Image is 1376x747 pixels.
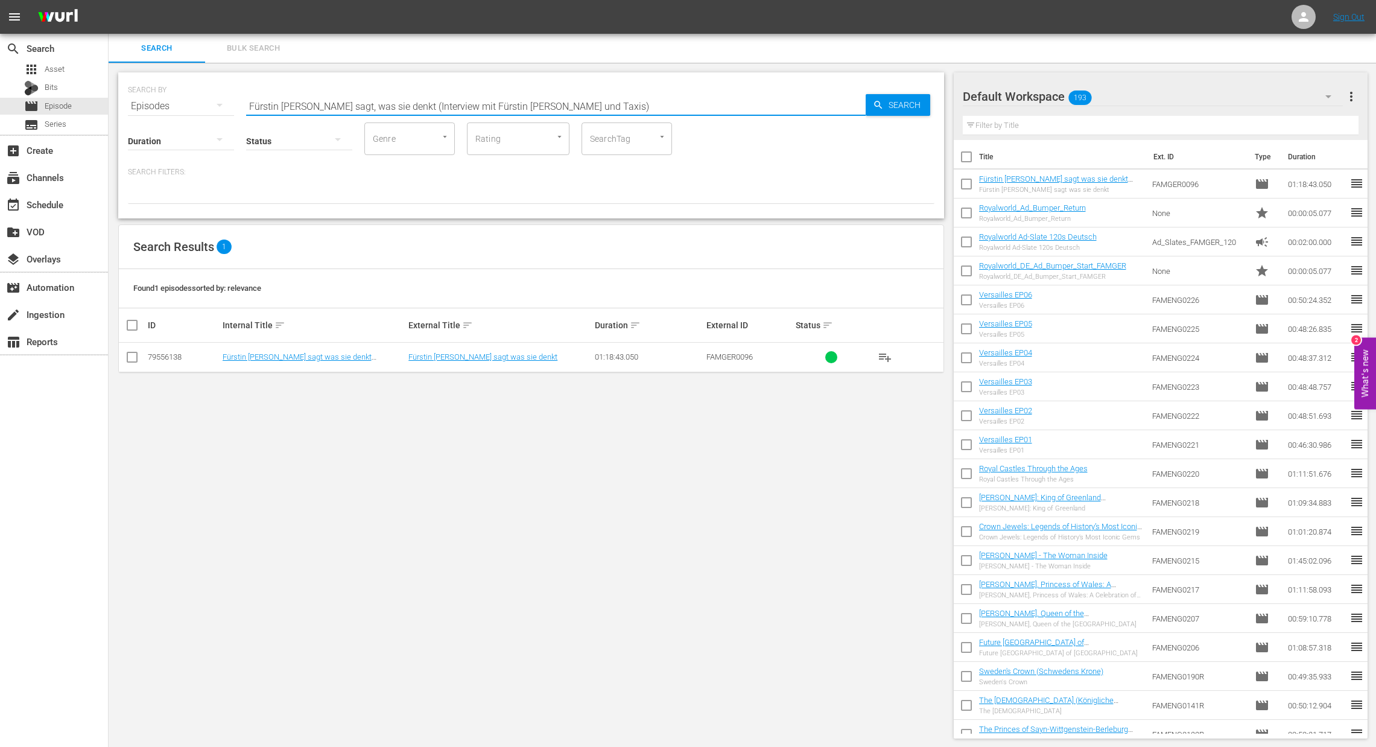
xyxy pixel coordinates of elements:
[979,522,1142,540] a: Crown Jewels: Legends of History’s Most Iconic Gems
[6,198,21,212] span: Schedule
[1255,177,1269,191] span: Episode
[1349,611,1364,625] span: reorder
[1147,372,1250,401] td: FAMENG0223
[128,167,934,177] p: Search Filters:
[24,118,39,132] span: Series
[6,281,21,295] span: Automation
[979,186,1143,194] div: Fürstin [PERSON_NAME] sagt was sie denkt
[1349,234,1364,249] span: reorder
[866,94,930,116] button: Search
[1344,82,1359,111] button: more_vert
[45,118,66,130] span: Series
[878,350,892,364] span: playlist_add
[217,240,232,254] span: 1
[1283,488,1349,517] td: 01:09:34.883
[979,348,1032,357] a: Versailles EP04
[1283,459,1349,488] td: 01:11:51.676
[1248,140,1281,174] th: Type
[1255,466,1269,481] span: Episode
[1283,633,1349,662] td: 01:08:57.318
[1147,170,1250,199] td: FAMGER0096
[1351,335,1361,345] div: 2
[979,649,1143,657] div: Future [GEOGRAPHIC_DATA] of [GEOGRAPHIC_DATA]
[1147,517,1250,546] td: FAMENG0219
[1255,727,1269,742] span: Episode
[1349,524,1364,538] span: reorder
[979,533,1143,541] div: Crown Jewels: Legends of History’s Most Iconic Gems
[1255,669,1269,684] span: Episode
[223,352,391,370] a: Fürstin [PERSON_NAME] sagt was sie denkt (Interview mit Fürstin [PERSON_NAME] und Taxis)
[223,318,405,332] div: Internal Title
[979,504,1143,512] div: [PERSON_NAME]: King of Greenland
[979,591,1143,599] div: [PERSON_NAME], Princess of Wales: A Celebration of Life
[1283,343,1349,372] td: 00:48:37.312
[45,63,65,75] span: Asset
[979,696,1118,714] a: The [DEMOGRAPHIC_DATA] (Königliche Dynastien - Die Romanows)
[1147,459,1250,488] td: FAMENG0220
[979,174,1133,202] a: Fürstin [PERSON_NAME] sagt was sie denkt (Interview mit Fürstin [PERSON_NAME] und Taxis)
[1147,401,1250,430] td: FAMENG0222
[979,331,1032,339] div: Versailles EP05
[1255,582,1269,597] span: Episode
[979,678,1103,686] div: Sweden's Crown
[554,131,565,142] button: Open
[1349,321,1364,335] span: reorder
[6,335,21,349] span: Reports
[1147,256,1250,285] td: None
[1255,611,1269,626] span: Episode
[979,464,1088,473] a: Royal Castles Through the Ages
[1147,285,1250,314] td: FAMENG0226
[6,144,21,158] span: Create
[1283,314,1349,343] td: 00:48:26.835
[1255,206,1269,220] span: Promo
[1147,604,1250,633] td: FAMENG0207
[439,131,451,142] button: Open
[1349,292,1364,307] span: reorder
[1283,372,1349,401] td: 00:48:48.757
[979,551,1108,560] a: [PERSON_NAME] - The Woman Inside
[979,493,1106,520] a: [PERSON_NAME]: King of Greenland ([PERSON_NAME] - Back to [GEOGRAPHIC_DATA])
[1349,408,1364,422] span: reorder
[212,42,294,56] span: Bulk Search
[1255,264,1269,278] span: Promo
[1147,662,1250,691] td: FAMENG0190R
[1349,379,1364,393] span: reorder
[1283,199,1349,227] td: 00:00:05.077
[24,81,39,95] div: Bits
[1255,322,1269,336] span: Episode
[133,240,214,254] span: Search Results
[1147,691,1250,720] td: FAMENG0141R
[1283,430,1349,459] td: 00:46:30.986
[1147,546,1250,575] td: FAMENG0215
[1283,170,1349,199] td: 01:18:43.050
[656,131,668,142] button: Open
[979,302,1032,310] div: Versailles EP06
[706,320,792,330] div: External ID
[1349,176,1364,191] span: reorder
[274,320,285,331] span: sort
[979,360,1032,367] div: Versailles EP04
[979,273,1126,281] div: Royalworld_DE_Ad_Bumper_Start_FAMGER
[1255,524,1269,539] span: Episode
[133,284,261,293] span: Found 1 episodes sorted by: relevance
[1349,726,1364,741] span: reorder
[630,320,641,331] span: sort
[1349,350,1364,364] span: reorder
[1147,199,1250,227] td: None
[1283,691,1349,720] td: 00:50:12.904
[24,62,39,77] span: Asset
[963,80,1343,113] div: Default Workspace
[6,171,21,185] span: Channels
[979,203,1086,212] a: Royalworld_Ad_Bumper_Return
[979,261,1126,270] a: Royalworld_DE_Ad_Bumper_Start_FAMGER
[979,638,1089,656] a: Future [GEOGRAPHIC_DATA] of [GEOGRAPHIC_DATA]
[1147,343,1250,372] td: FAMENG0224
[979,620,1143,628] div: [PERSON_NAME], Queen of the [GEOGRAPHIC_DATA]
[1255,351,1269,365] span: Episode
[979,562,1108,570] div: [PERSON_NAME] - The Woman Inside
[870,343,899,372] button: playlist_add
[1068,85,1091,110] span: 193
[979,140,1146,174] th: Title
[979,475,1088,483] div: Royal Castles Through the Ages
[1255,235,1269,249] span: Ad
